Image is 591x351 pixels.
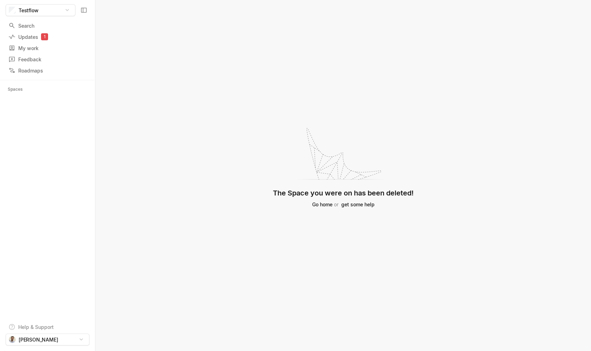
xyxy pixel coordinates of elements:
[19,7,38,14] span: Testflow
[8,67,87,74] div: Roadmaps
[8,86,31,93] div: Spaces
[311,201,376,208] div: or
[6,20,89,31] a: Search
[311,201,334,208] a: Go home
[6,4,75,16] button: Testflow
[6,43,89,53] a: My work
[6,32,89,42] a: Updates1
[8,56,87,63] div: Feedback
[18,323,54,331] div: Help & Support
[8,33,87,41] div: Updates
[273,188,414,198] div: The Space you were on has been deleted!
[8,44,87,52] div: My work
[41,33,48,40] div: 1
[340,201,376,208] a: get some help
[6,333,89,345] button: [PERSON_NAME]
[19,336,58,343] span: [PERSON_NAME]
[6,54,89,64] a: Feedback
[6,65,89,76] a: Roadmaps
[9,336,16,343] img: 3136807_06c369cd-a67c-4a84-93b5-9add2e13a074_thumbnail_250x250.jpeg
[8,22,87,29] div: Search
